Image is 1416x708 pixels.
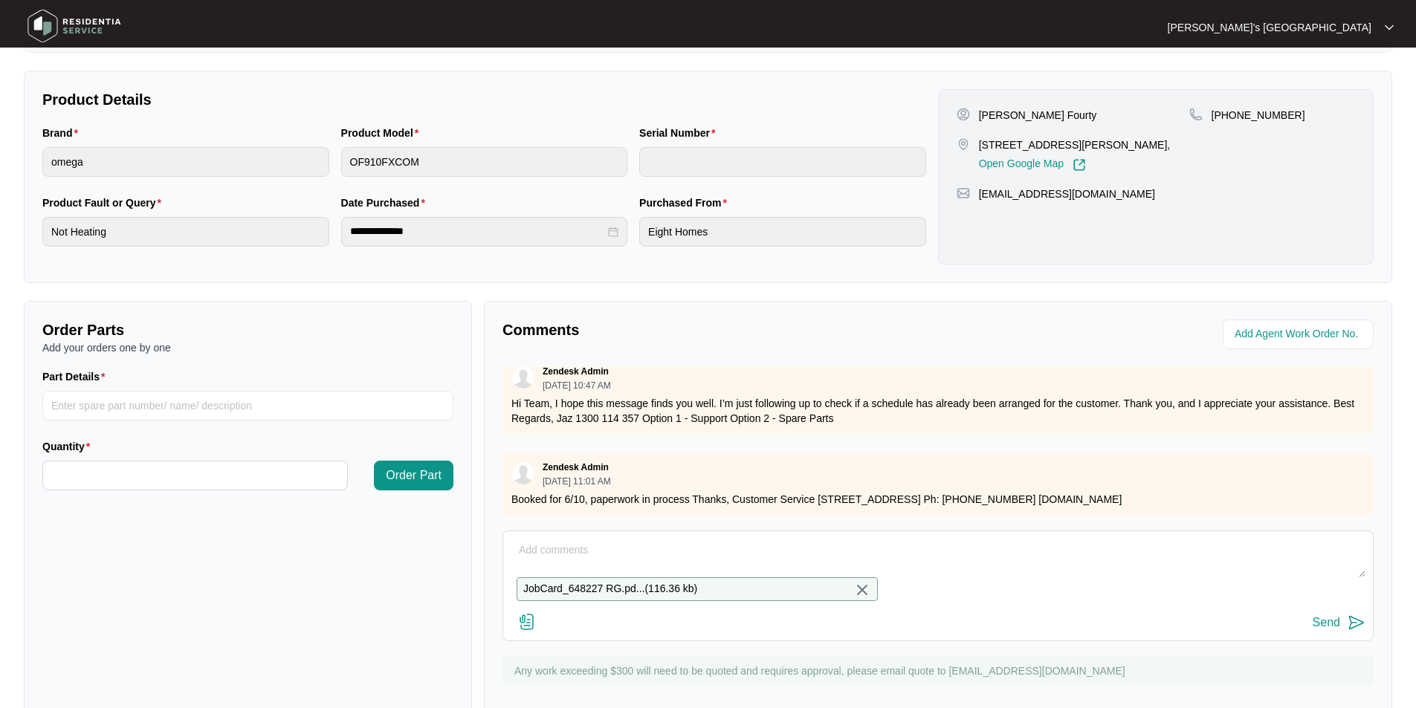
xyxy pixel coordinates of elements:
p: Product Details [42,89,926,110]
img: Link-External [1073,158,1086,172]
p: Booked for 6/10, paperwork in process Thanks, Customer Service [STREET_ADDRESS] Ph: [PHONE_NUMBER... [511,492,1365,507]
p: [PERSON_NAME]'s [GEOGRAPHIC_DATA] [1168,20,1371,35]
p: Order Parts [42,319,453,340]
label: Product Model [341,126,425,140]
button: Order Part [374,461,453,490]
p: JobCard_648227 RG.pd... ( 116.36 kb ) [523,581,697,597]
input: Product Fault or Query [42,217,329,247]
img: user-pin [957,108,970,121]
input: Serial Number [639,147,926,177]
input: Date Purchased [350,224,606,239]
input: Quantity [43,461,347,490]
p: [PHONE_NUMBER] [1212,108,1305,123]
p: Comments [502,319,928,340]
p: [PERSON_NAME] Fourty [979,108,1097,123]
img: dropdown arrow [1385,24,1394,31]
p: Hi Team, I hope this message finds you well. I’m just following up to check if a schedule has alr... [511,396,1365,426]
input: Add Agent Work Order No. [1235,325,1365,343]
p: Add your orders one by one [42,340,453,355]
label: Purchased From [639,195,733,210]
label: Product Fault or Query [42,195,167,210]
img: map-pin [957,137,970,151]
label: Part Details [42,369,111,384]
input: Purchased From [639,217,926,247]
input: Product Model [341,147,628,177]
p: [EMAIL_ADDRESS][DOMAIN_NAME] [979,186,1155,201]
label: Quantity [42,439,96,454]
input: Part Details [42,391,453,420]
p: Zendesk Admin [543,366,609,377]
a: Open Google Map [979,158,1086,172]
p: Any work exceeding $300 will need to be quoted and requires approval, please email quote to [EMAI... [514,663,1366,678]
img: user.svg [512,462,534,484]
span: Order Part [386,467,442,484]
p: [DATE] 11:01 AM [543,477,611,486]
img: map-pin [957,186,970,200]
input: Brand [42,147,329,177]
p: [DATE] 10:47 AM [543,381,611,390]
img: residentia service logo [22,4,126,48]
img: close [853,581,871,599]
img: send-icon.svg [1348,614,1365,631]
img: file-attachment-doc.svg [518,613,536,631]
p: Zendesk Admin [543,461,609,473]
label: Date Purchased [341,195,431,210]
div: Send [1313,616,1340,629]
img: user.svg [512,366,534,389]
p: [STREET_ADDRESS][PERSON_NAME], [979,137,1171,152]
label: Brand [42,126,84,140]
button: Send [1313,613,1365,633]
img: map-pin [1189,108,1203,121]
label: Serial Number [639,126,721,140]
